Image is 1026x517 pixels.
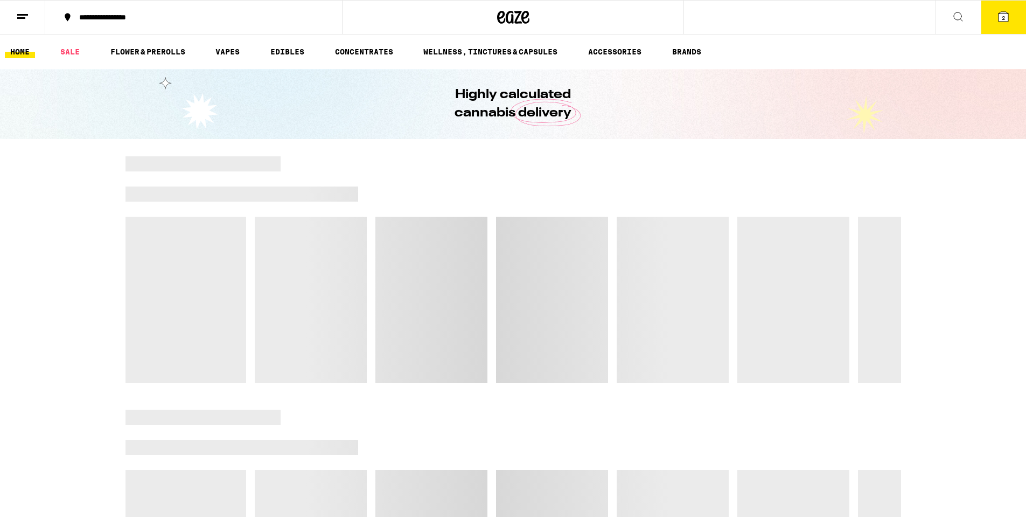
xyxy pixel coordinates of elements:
[265,45,310,58] a: EDIBLES
[981,1,1026,34] button: 2
[1002,15,1005,21] span: 2
[105,45,191,58] a: FLOWER & PREROLLS
[330,45,399,58] a: CONCENTRATES
[5,45,35,58] a: HOME
[583,45,647,58] a: ACCESSORIES
[418,45,563,58] a: WELLNESS, TINCTURES & CAPSULES
[210,45,245,58] a: VAPES
[55,45,85,58] a: SALE
[424,86,602,122] h1: Highly calculated cannabis delivery
[667,45,707,58] a: BRANDS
